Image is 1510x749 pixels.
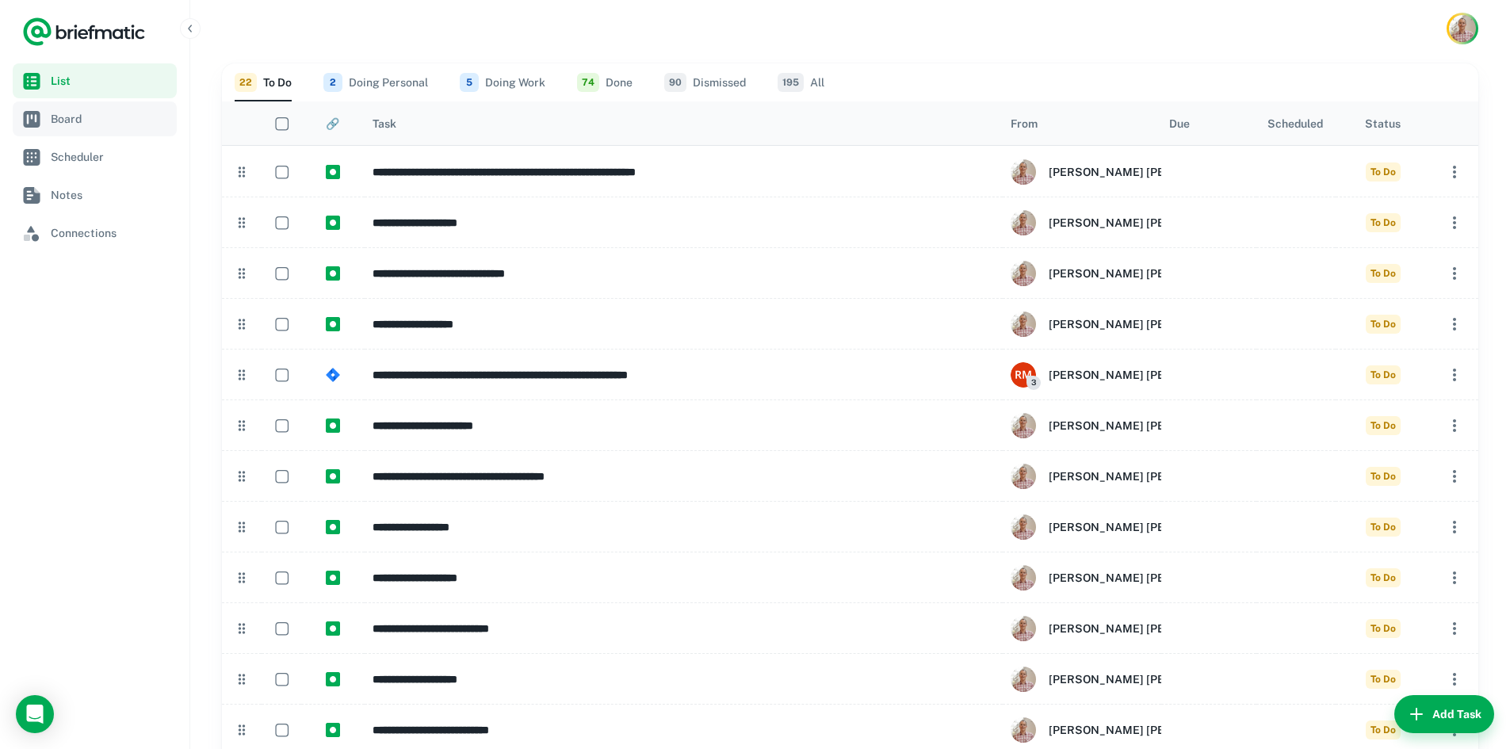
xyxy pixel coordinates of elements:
[326,165,340,179] img: https://app.briefmatic.com/assets/integrations/manual.png
[1366,619,1401,638] span: To Do
[13,139,177,174] a: Scheduler
[326,418,340,433] img: https://app.briefmatic.com/assets/integrations/manual.png
[1011,261,1036,286] img: ACg8ocII3zF4iMpEex91Y71VwmVKSZx7lzhJoOl4DqcHx8GPLGwJlsU=s96-c
[1366,213,1401,232] span: To Do
[1011,616,1036,641] img: ACg8ocII3zF4iMpEex91Y71VwmVKSZx7lzhJoOl4DqcHx8GPLGwJlsU=s96-c
[1011,464,1241,489] div: Rob Mark
[1366,365,1401,384] span: To Do
[326,117,339,130] div: 🔗
[1011,210,1036,235] img: ACg8ocII3zF4iMpEex91Y71VwmVKSZx7lzhJoOl4DqcHx8GPLGwJlsU=s96-c
[13,101,177,136] a: Board
[664,73,686,92] span: 90
[1049,315,1241,333] h6: [PERSON_NAME] [PERSON_NAME]
[1011,159,1241,185] div: Rob Mark
[1011,261,1241,286] div: Rob Mark
[1011,565,1036,590] img: ACg8ocII3zF4iMpEex91Y71VwmVKSZx7lzhJoOl4DqcHx8GPLGwJlsU=s96-c
[1049,518,1241,536] h6: [PERSON_NAME] [PERSON_NAME]
[1049,721,1241,739] h6: [PERSON_NAME] [PERSON_NAME]
[1366,568,1401,587] span: To Do
[1011,514,1036,540] img: ACg8ocII3zF4iMpEex91Y71VwmVKSZx7lzhJoOl4DqcHx8GPLGwJlsU=s96-c
[1049,569,1241,587] h6: [PERSON_NAME] [PERSON_NAME]
[1049,468,1241,485] h6: [PERSON_NAME] [PERSON_NAME]
[1011,413,1241,438] div: Rob Mark
[13,63,177,98] a: List
[577,63,633,101] button: Done
[778,63,824,101] button: All
[323,63,428,101] button: Doing Personal
[460,73,479,92] span: 5
[1366,162,1401,182] span: To Do
[326,672,340,686] img: https://app.briefmatic.com/assets/integrations/manual.png
[373,117,396,130] div: Task
[1011,464,1036,489] img: ACg8ocII3zF4iMpEex91Y71VwmVKSZx7lzhJoOl4DqcHx8GPLGwJlsU=s96-c
[326,368,340,382] img: https://app.briefmatic.com/assets/integrations/jira.png
[51,186,170,204] span: Notes
[13,216,177,250] a: Connections
[1011,311,1241,337] div: Rob Mark
[1011,514,1241,540] div: Rob Mark
[1011,311,1036,337] img: ACg8ocII3zF4iMpEex91Y71VwmVKSZx7lzhJoOl4DqcHx8GPLGwJlsU=s96-c
[1011,117,1038,130] div: From
[1366,518,1401,537] span: To Do
[1449,15,1476,42] img: Rob Mark
[1049,214,1241,231] h6: [PERSON_NAME] [PERSON_NAME]
[1011,717,1241,743] div: Rob Mark
[323,73,342,92] span: 2
[1366,467,1401,486] span: To Do
[16,695,54,733] div: Load Chat
[51,224,170,242] span: Connections
[778,73,804,92] span: 195
[326,469,340,483] img: https://app.briefmatic.com/assets/integrations/manual.png
[326,520,340,534] img: https://app.briefmatic.com/assets/integrations/manual.png
[1366,315,1401,334] span: To Do
[1365,117,1401,130] div: Status
[1011,362,1036,388] img: 570269a9b79690e5c757423d8afb8f8a
[13,178,177,212] a: Notes
[1049,265,1241,282] h6: [PERSON_NAME] [PERSON_NAME]
[22,16,146,48] a: Logo
[326,571,340,585] img: https://app.briefmatic.com/assets/integrations/manual.png
[326,317,340,331] img: https://app.briefmatic.com/assets/integrations/manual.png
[1011,159,1036,185] img: ACg8ocII3zF4iMpEex91Y71VwmVKSZx7lzhJoOl4DqcHx8GPLGwJlsU=s96-c
[1011,565,1241,590] div: Rob Mark
[326,266,340,281] img: https://app.briefmatic.com/assets/integrations/manual.png
[326,216,340,230] img: https://app.briefmatic.com/assets/integrations/manual.png
[51,110,170,128] span: Board
[1169,117,1190,130] div: Due
[51,72,170,90] span: List
[1011,717,1036,743] img: ACg8ocII3zF4iMpEex91Y71VwmVKSZx7lzhJoOl4DqcHx8GPLGwJlsU=s96-c
[1049,366,1241,384] h6: [PERSON_NAME] [PERSON_NAME]
[1366,264,1401,283] span: To Do
[326,621,340,636] img: https://app.briefmatic.com/assets/integrations/manual.png
[1049,163,1241,181] h6: [PERSON_NAME] [PERSON_NAME]
[235,63,292,101] button: To Do
[460,63,545,101] button: Doing Work
[51,148,170,166] span: Scheduler
[1267,117,1323,130] div: Scheduled
[577,73,599,92] span: 74
[1011,667,1036,692] img: ACg8ocII3zF4iMpEex91Y71VwmVKSZx7lzhJoOl4DqcHx8GPLGwJlsU=s96-c
[1394,695,1494,733] button: Add Task
[1011,413,1036,438] img: ACg8ocII3zF4iMpEex91Y71VwmVKSZx7lzhJoOl4DqcHx8GPLGwJlsU=s96-c
[235,73,257,92] span: 22
[1366,670,1401,689] span: To Do
[1049,671,1241,688] h6: [PERSON_NAME] [PERSON_NAME]
[326,723,340,737] img: https://app.briefmatic.com/assets/integrations/manual.png
[1011,362,1241,388] div: Robert Mark
[1049,417,1241,434] h6: [PERSON_NAME] [PERSON_NAME]
[1447,13,1478,44] button: Account button
[1366,416,1401,435] span: To Do
[1011,667,1241,692] div: Rob Mark
[1366,720,1401,739] span: To Do
[1011,210,1241,235] div: Rob Mark
[1049,620,1241,637] h6: [PERSON_NAME] [PERSON_NAME]
[664,63,746,101] button: Dismissed
[1026,376,1041,390] span: 3
[1011,616,1241,641] div: Rob Mark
